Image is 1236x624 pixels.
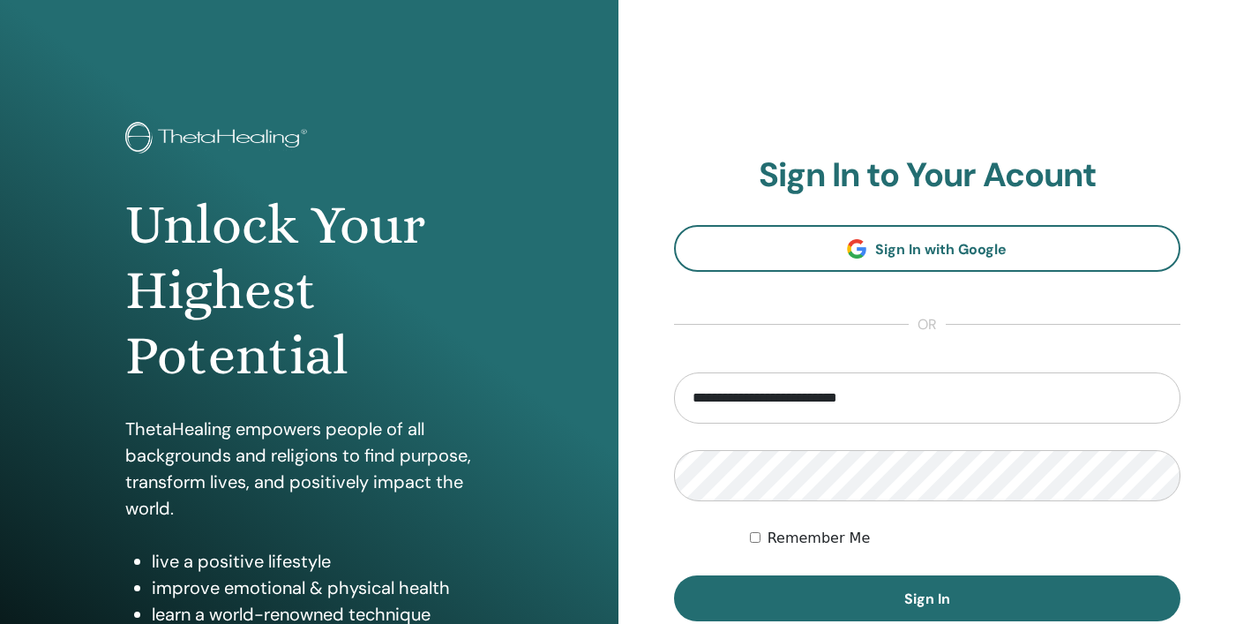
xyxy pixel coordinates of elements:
[152,575,493,601] li: improve emotional & physical health
[125,416,493,522] p: ThetaHealing empowers people of all backgrounds and religions to find purpose, transform lives, a...
[152,548,493,575] li: live a positive lifestyle
[674,575,1181,621] button: Sign In
[875,240,1007,259] span: Sign In with Google
[750,528,1180,549] div: Keep me authenticated indefinitely or until I manually logout
[674,155,1181,196] h2: Sign In to Your Acount
[674,225,1181,272] a: Sign In with Google
[909,314,946,335] span: or
[125,192,493,389] h1: Unlock Your Highest Potential
[768,528,871,549] label: Remember Me
[904,590,950,608] span: Sign In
